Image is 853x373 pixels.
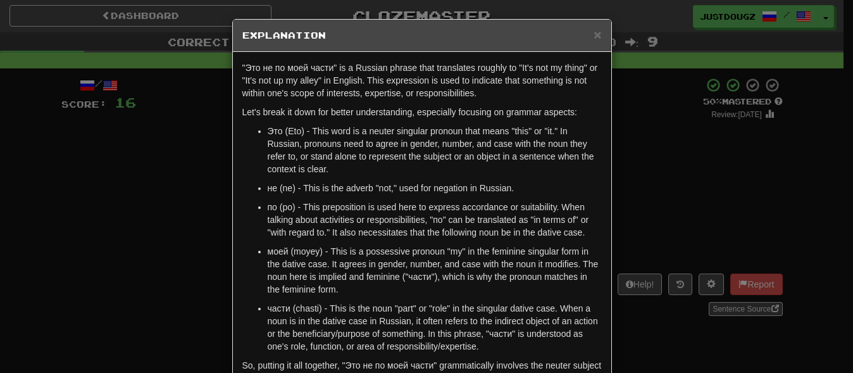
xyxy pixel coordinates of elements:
[268,125,602,175] p: Это (Eto) - This word is a neuter singular pronoun that means "this" or "it." In Russian, pronoun...
[242,106,602,118] p: Let's break it down for better understanding, especially focusing on grammar aspects:
[594,27,601,42] span: ×
[594,28,601,41] button: Close
[242,61,602,99] p: "Это не по моей части" is a Russian phrase that translates roughly to "It's not my thing" or "It'...
[268,302,602,353] p: части (chasti) - This is the noun "part" or "role" in the singular dative case. When a noun is in...
[268,245,602,296] p: моей (moyey) - This is a possessive pronoun "my" in the feminine singular form in the dative case...
[268,182,602,194] p: не (ne) - This is the adverb "not," used for negation in Russian.
[268,201,602,239] p: по (po) - This preposition is used here to express accordance or suitability. When talking about ...
[242,29,602,42] h5: Explanation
